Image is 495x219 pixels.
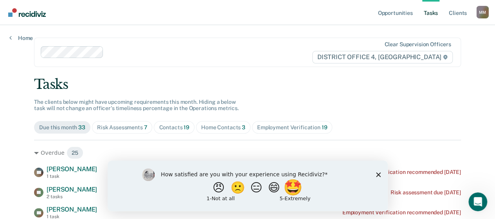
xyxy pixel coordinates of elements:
div: Employment Verification recommended [DATE] [342,169,461,176]
span: [PERSON_NAME] [47,206,97,213]
span: 19 [184,124,189,130]
iframe: Intercom live chat [468,192,487,211]
div: Home Contacts [201,124,245,131]
span: 19 [322,124,328,130]
div: Employment Verification recommended [DATE] [342,209,461,216]
button: Profile dropdown button [476,6,489,18]
span: 3 [242,124,245,130]
span: 33 [78,124,85,130]
div: Due this month [39,124,85,131]
div: Clear supervision officers [384,41,451,48]
div: M M [476,6,489,18]
div: Risk Assessments [97,124,148,131]
div: 2 tasks [47,194,97,199]
span: 7 [144,124,148,130]
div: Employment Verification [257,124,327,131]
span: [PERSON_NAME] [47,186,97,193]
div: 1 task [47,174,97,179]
div: Tasks [34,76,461,92]
iframe: Survey by Kim from Recidiviz [108,161,388,211]
a: Home [9,34,33,42]
div: Contacts [159,124,189,131]
div: Overdue 25 [34,147,461,159]
div: Risk assessment due [DATE] [390,189,461,196]
span: [PERSON_NAME] [47,165,97,173]
img: Recidiviz [8,8,46,17]
span: The clients below might have upcoming requirements this month. Hiding a below task will not chang... [34,99,239,112]
span: 25 [67,147,83,159]
span: DISTRICT OFFICE 4, [GEOGRAPHIC_DATA] [312,51,453,63]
